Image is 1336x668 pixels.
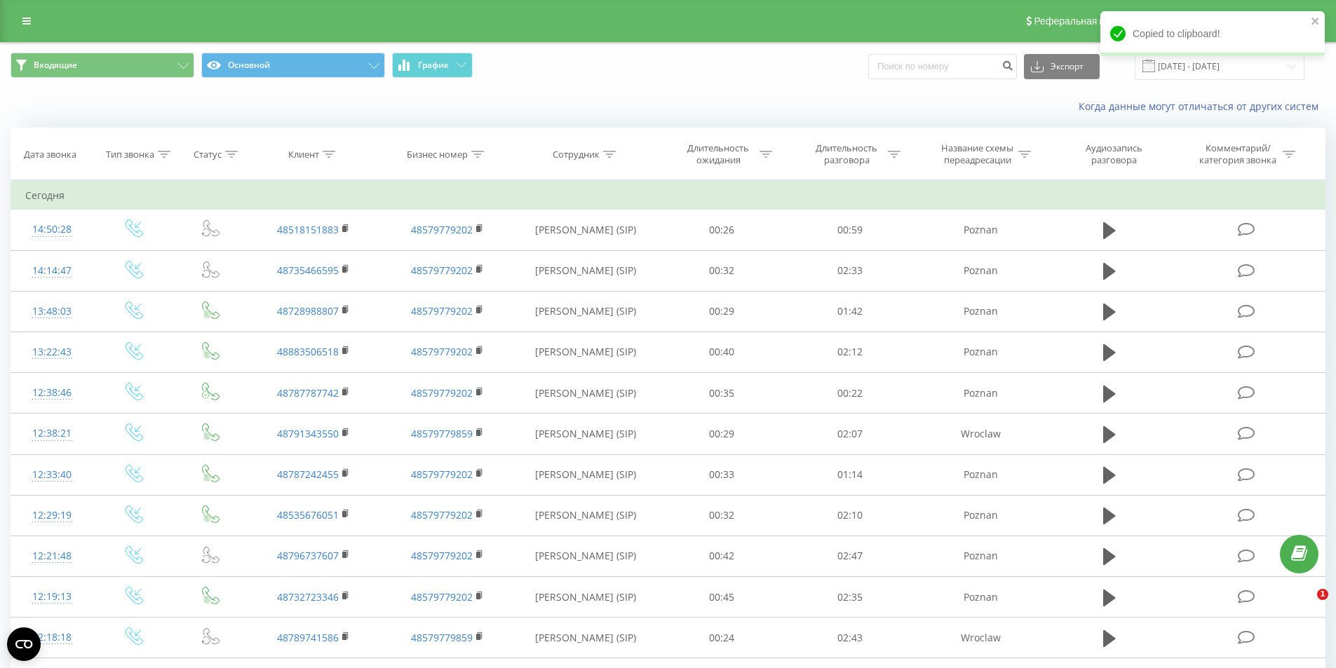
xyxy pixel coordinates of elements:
[411,386,473,400] a: 48579779202
[914,536,1047,576] td: Poznan
[514,373,658,414] td: [PERSON_NAME] (SIP)
[786,577,915,618] td: 02:35
[411,508,473,522] a: 48579779202
[553,149,600,161] div: Сотрудник
[809,142,884,166] div: Длительность разговора
[786,618,915,658] td: 02:43
[786,210,915,250] td: 00:59
[514,454,658,495] td: [PERSON_NAME] (SIP)
[868,54,1017,79] input: Поиск по номеру
[658,454,786,495] td: 00:33
[658,250,786,291] td: 00:32
[277,386,339,400] a: 48787787742
[418,60,449,70] span: График
[106,149,154,161] div: Тип звонка
[411,427,473,440] a: 48579779859
[411,264,473,277] a: 48579779202
[658,414,786,454] td: 00:29
[658,373,786,414] td: 00:35
[514,291,658,332] td: [PERSON_NAME] (SIP)
[411,549,473,562] a: 48579779202
[277,264,339,277] a: 48735466595
[786,536,915,576] td: 02:47
[411,468,473,481] a: 48579779202
[201,53,385,78] button: Основной
[288,149,319,161] div: Клиент
[25,216,79,243] div: 14:50:28
[658,332,786,372] td: 00:40
[914,414,1047,454] td: Wroclaw
[514,414,658,454] td: [PERSON_NAME] (SIP)
[1034,15,1149,27] span: Реферальная программа
[411,590,473,604] a: 48579779202
[24,149,76,161] div: Дата звонка
[277,223,339,236] a: 48518151883
[25,257,79,285] div: 14:14:47
[514,618,658,658] td: [PERSON_NAME] (SIP)
[786,332,915,372] td: 02:12
[1024,54,1100,79] button: Экспорт
[1311,15,1321,29] button: close
[25,379,79,407] div: 12:38:46
[514,332,658,372] td: [PERSON_NAME] (SIP)
[25,461,79,489] div: 12:33:40
[277,590,339,604] a: 48732723346
[658,618,786,658] td: 00:24
[914,210,1047,250] td: Poznan
[786,291,915,332] td: 01:42
[277,345,339,358] a: 48883506518
[658,495,786,536] td: 00:32
[514,577,658,618] td: [PERSON_NAME] (SIP)
[914,618,1047,658] td: Wroclaw
[1079,100,1325,113] a: Когда данные могут отличаться от других систем
[914,495,1047,536] td: Poznan
[914,250,1047,291] td: Poznan
[1197,142,1279,166] div: Комментарий/категория звонка
[411,631,473,644] a: 48579779859
[25,298,79,325] div: 13:48:03
[514,495,658,536] td: [PERSON_NAME] (SIP)
[277,508,339,522] a: 48535676051
[277,468,339,481] a: 48787242455
[1288,589,1322,622] iframe: Intercom live chat
[940,142,1015,166] div: Название схемы переадресации
[407,149,468,161] div: Бизнес номер
[7,627,41,661] button: Open CMP widget
[514,250,658,291] td: [PERSON_NAME] (SIP)
[658,291,786,332] td: 00:29
[786,454,915,495] td: 01:14
[1317,589,1328,600] span: 1
[786,414,915,454] td: 02:07
[25,583,79,611] div: 12:19:13
[914,454,1047,495] td: Poznan
[411,304,473,318] a: 48579779202
[914,577,1047,618] td: Poznan
[914,332,1047,372] td: Poznan
[1068,142,1159,166] div: Аудиозапись разговора
[914,373,1047,414] td: Poznan
[277,631,339,644] a: 48789741586
[658,210,786,250] td: 00:26
[277,427,339,440] a: 48791343550
[11,53,194,78] button: Входящие
[411,345,473,358] a: 48579779202
[277,549,339,562] a: 48796737607
[25,339,79,366] div: 13:22:43
[914,291,1047,332] td: Poznan
[194,149,222,161] div: Статус
[25,624,79,651] div: 12:18:18
[25,502,79,529] div: 12:29:19
[11,182,1325,210] td: Сегодня
[658,536,786,576] td: 00:42
[1100,11,1325,56] div: Copied to clipboard!
[786,373,915,414] td: 00:22
[786,250,915,291] td: 02:33
[786,495,915,536] td: 02:10
[658,577,786,618] td: 00:45
[514,536,658,576] td: [PERSON_NAME] (SIP)
[34,60,77,71] span: Входящие
[411,223,473,236] a: 48579779202
[277,304,339,318] a: 48728988807
[392,53,473,78] button: График
[25,420,79,447] div: 12:38:21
